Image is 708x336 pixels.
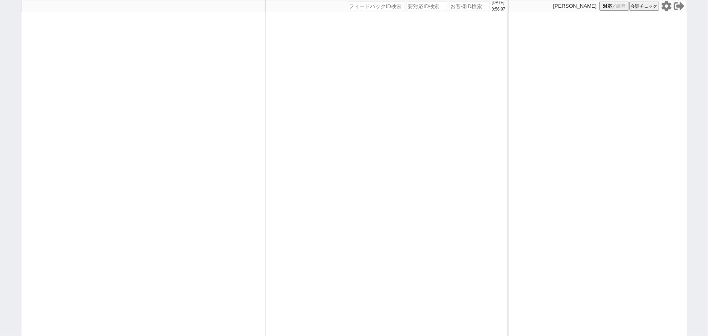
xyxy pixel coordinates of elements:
[492,6,505,13] p: 9:56:07
[603,3,612,9] span: 対応
[616,3,625,9] span: 練習
[348,1,405,11] input: フィードバックID検索
[631,3,658,9] span: 会話チェック
[449,1,490,11] input: お客様ID検索
[629,2,659,11] button: 会話チェック
[553,3,597,9] p: [PERSON_NAME]
[599,2,629,11] button: 対応／練習
[407,1,447,11] input: 要対応ID検索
